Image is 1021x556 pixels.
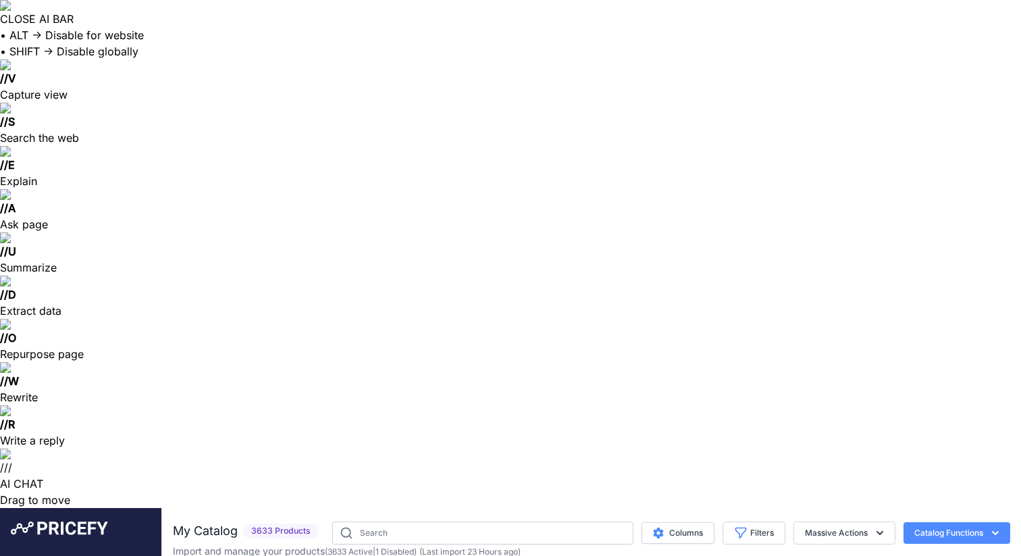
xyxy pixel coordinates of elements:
[793,522,895,545] button: Massive Actions
[173,522,238,540] h2: My Catalog
[642,522,714,544] button: Columns
[723,522,785,545] button: Filters
[243,524,319,539] span: 3633 Products
[904,522,1010,544] button: Catalog Functions
[11,522,108,535] img: Pricefy Logo
[332,522,633,545] input: Search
